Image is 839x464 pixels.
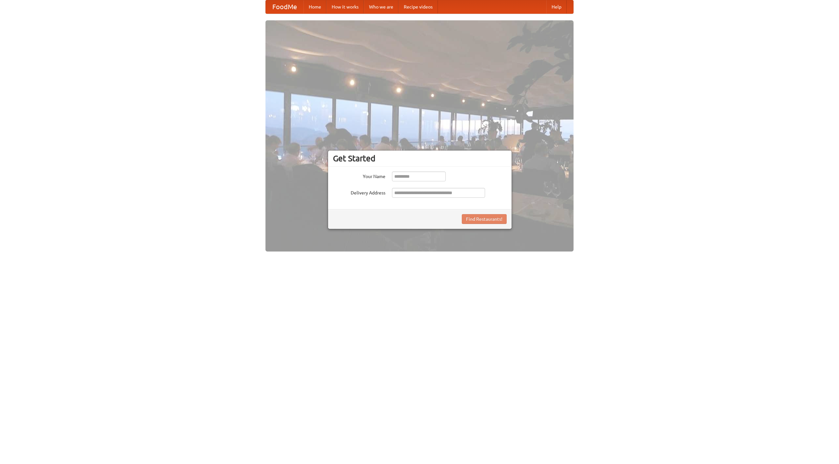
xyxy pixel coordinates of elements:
a: Help [546,0,567,13]
a: Home [303,0,326,13]
button: Find Restaurants! [462,214,507,224]
a: FoodMe [266,0,303,13]
a: How it works [326,0,364,13]
label: Delivery Address [333,188,385,196]
label: Your Name [333,171,385,180]
a: Who we are [364,0,399,13]
h3: Get Started [333,153,507,163]
a: Recipe videos [399,0,438,13]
